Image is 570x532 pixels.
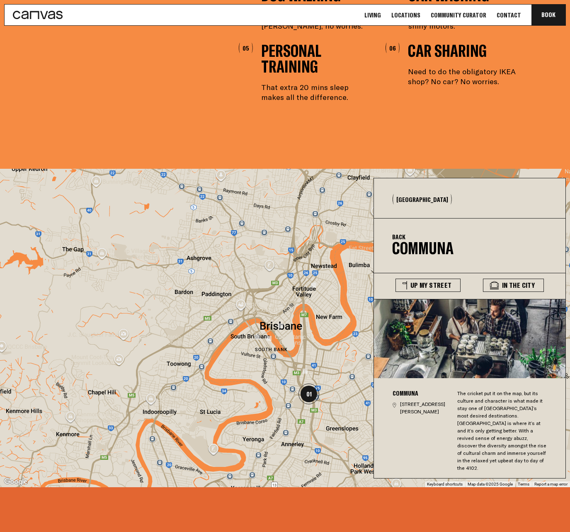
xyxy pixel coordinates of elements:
[534,482,568,486] a: Report a map error
[362,11,383,19] a: Living
[428,11,489,19] a: Community Curator
[386,43,400,53] div: 06
[298,384,319,404] div: 01
[518,482,529,486] a: Terms (opens in new tab)
[408,43,516,58] h3: Car Sharing
[393,194,452,204] button: [GEOGRAPHIC_DATA]
[395,279,461,292] button: Up My Street
[457,390,548,472] div: The cricket put it on the map, but its culture and character is what made it stay one of [GEOGRAP...
[239,43,253,53] div: 05
[468,482,513,486] span: Map data ©2025 Google
[392,233,405,240] button: Back
[408,67,516,87] p: Need to do the obligatory IKEA shop? No car? No worries.
[393,390,449,396] h3: Communa
[400,401,449,415] p: [STREET_ADDRESS][PERSON_NAME]
[494,11,524,19] a: Contact
[483,279,544,292] button: In The City
[531,5,565,25] button: Book
[261,43,369,74] h3: Personal Training
[374,299,566,378] img: b9c60a2890d18fbd544eb75fd7ab2128d1314e1a-463x189.jpg
[427,481,463,487] button: Keyboard shortcuts
[261,83,369,102] p: That extra 20 mins sleep makes all the difference.
[2,476,29,487] img: Google
[389,11,423,19] a: Locations
[2,476,29,487] a: Open this area in Google Maps (opens a new window)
